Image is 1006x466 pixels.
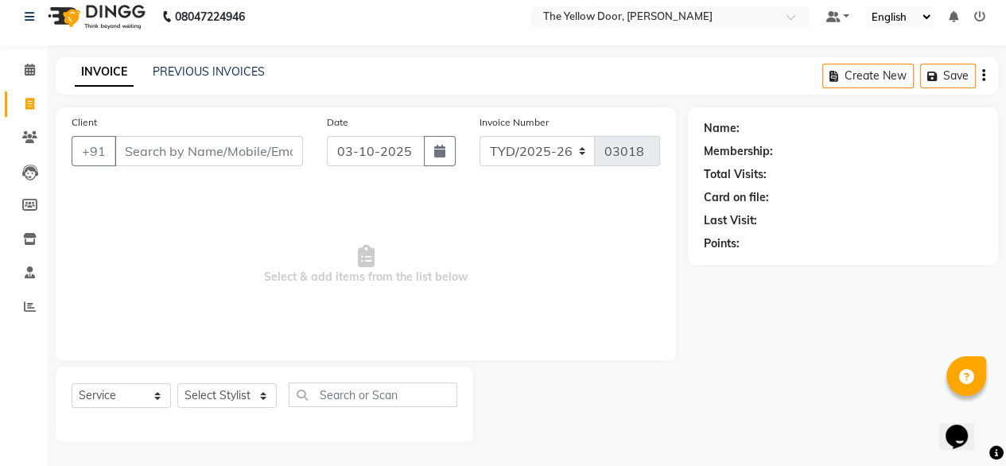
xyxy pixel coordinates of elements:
a: INVOICE [75,58,134,87]
button: +91 [72,136,116,166]
span: Select & add items from the list below [72,185,660,344]
div: Membership: [704,143,773,160]
input: Search by Name/Mobile/Email/Code [115,136,303,166]
a: PREVIOUS INVOICES [153,64,265,79]
label: Client [72,115,97,130]
button: Save [920,64,976,88]
div: Name: [704,120,740,137]
div: Card on file: [704,189,769,206]
label: Invoice Number [480,115,549,130]
label: Date [327,115,348,130]
button: Create New [822,64,914,88]
iframe: chat widget [939,402,990,450]
div: Points: [704,235,740,252]
div: Last Visit: [704,212,757,229]
div: Total Visits: [704,166,767,183]
input: Search or Scan [289,383,457,407]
